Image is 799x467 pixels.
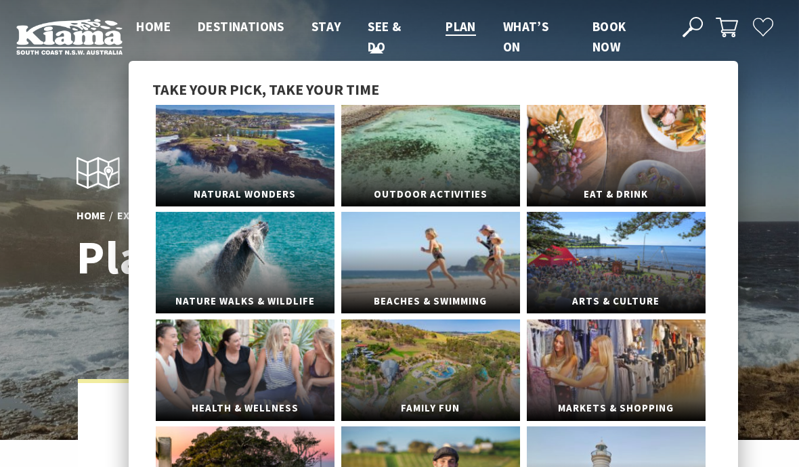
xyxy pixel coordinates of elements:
span: Home [136,18,171,35]
span: See & Do [368,18,401,55]
span: Arts & Culture [527,289,706,314]
span: Health & Wellness [156,396,334,421]
span: Eat & Drink [527,182,706,207]
img: Kiama Logo [16,18,123,55]
span: Outdoor Activities [341,182,520,207]
a: Explore [117,208,161,223]
span: Stay [311,18,341,35]
span: Destinations [198,18,284,35]
span: What’s On [503,18,548,55]
span: Take your pick, take your time [152,80,379,99]
span: Nature Walks & Wildlife [156,289,334,314]
span: Beaches & Swimming [341,289,520,314]
span: Markets & Shopping [527,396,706,421]
nav: Main Menu [123,16,666,58]
span: Family Fun [341,396,520,421]
span: Plan [446,18,476,35]
a: Home [77,208,106,223]
span: Book now [592,18,626,55]
h1: Plan [77,232,459,284]
span: Natural Wonders [156,182,334,207]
